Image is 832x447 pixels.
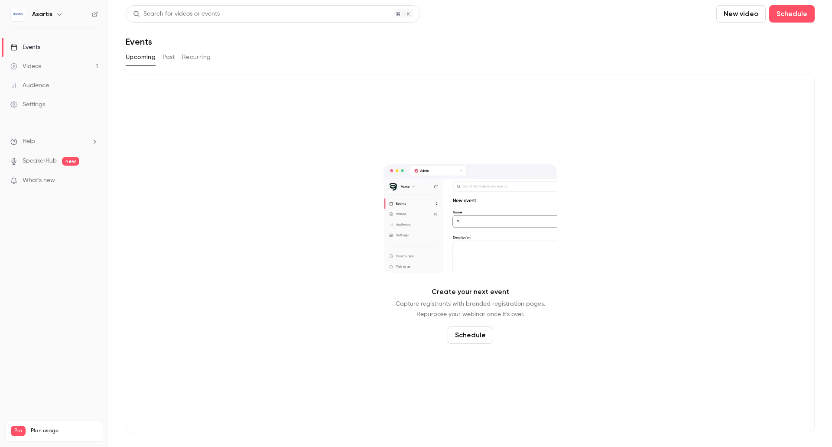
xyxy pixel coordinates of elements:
[448,326,493,344] button: Schedule
[396,299,545,320] p: Capture registrants with branded registration pages. Repurpose your webinar once it's over.
[126,50,156,64] button: Upcoming
[23,137,35,146] span: Help
[10,100,45,109] div: Settings
[10,62,41,71] div: Videos
[716,5,766,23] button: New video
[133,10,220,19] div: Search for videos or events
[126,36,152,47] h1: Events
[182,50,211,64] button: Recurring
[769,5,815,23] button: Schedule
[10,81,49,90] div: Audience
[11,7,25,21] img: Asartis
[10,43,40,52] div: Events
[32,10,52,19] h6: Asartis
[62,157,79,166] span: new
[10,137,98,146] li: help-dropdown-opener
[432,287,509,297] p: Create your next event
[23,157,57,166] a: SpeakerHub
[162,50,175,64] button: Past
[23,176,55,185] span: What's new
[11,426,26,436] span: Pro
[31,427,97,434] span: Plan usage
